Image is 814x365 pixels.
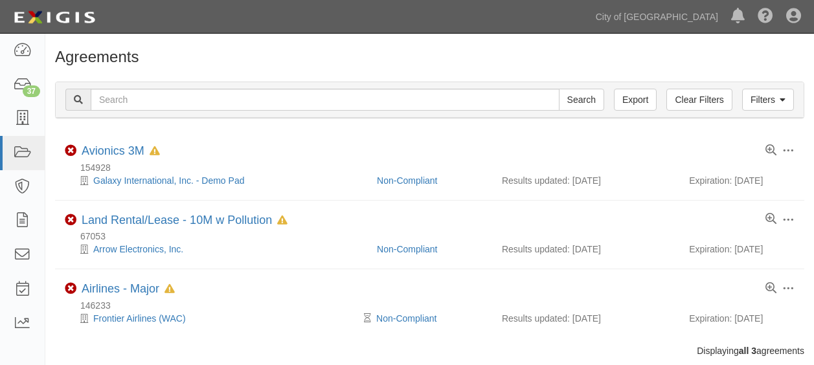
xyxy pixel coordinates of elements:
[65,299,804,312] div: 146233
[93,313,186,324] a: Frontier Airlines (WAC)
[65,174,367,187] div: Galaxy International, Inc. - Demo Pad
[65,214,76,226] i: Non-Compliant
[82,144,160,159] div: Avionics 3M
[666,89,732,111] a: Clear Filters
[65,230,804,243] div: 67053
[65,161,804,174] div: 154928
[765,214,776,225] a: View results summary
[45,344,814,357] div: Displaying agreements
[65,312,367,325] div: Frontier Airlines (WAC)
[150,147,160,156] i: In Default since 07/24/2025
[82,282,175,296] div: Airlines - Major
[689,174,795,187] div: Expiration: [DATE]
[23,85,40,97] div: 37
[377,244,437,254] a: Non-Compliant
[65,145,76,157] i: Non-Compliant
[689,312,795,325] div: Expiration: [DATE]
[739,346,756,356] b: all 3
[82,214,272,227] a: Land Rental/Lease - 10M w Pollution
[93,244,183,254] a: Arrow Electronics, Inc.
[82,214,288,228] div: Land Rental/Lease - 10M w Pollution
[277,216,288,225] i: In Default since 07/17/2025
[55,49,804,65] h1: Agreements
[502,174,670,187] div: Results updated: [DATE]
[164,285,175,294] i: In Default since 08/05/2025
[65,283,76,294] i: Non-Compliant
[10,6,99,29] img: logo-5460c22ac91f19d4615b14bd174203de0afe785f0fc80cf4dbbc73dc1793850b.png
[502,312,670,325] div: Results updated: [DATE]
[82,282,159,295] a: Airlines - Major
[376,313,436,324] a: Non-Compliant
[559,89,604,111] input: Search
[377,175,437,186] a: Non-Compliant
[65,243,367,256] div: Arrow Electronics, Inc.
[589,4,725,30] a: City of [GEOGRAPHIC_DATA]
[765,283,776,294] a: View results summary
[758,9,773,25] i: Help Center - Complianz
[765,145,776,157] a: View results summary
[91,89,560,111] input: Search
[502,243,670,256] div: Results updated: [DATE]
[689,243,795,256] div: Expiration: [DATE]
[93,175,244,186] a: Galaxy International, Inc. - Demo Pad
[364,314,371,323] i: Pending Review
[82,144,144,157] a: Avionics 3M
[742,89,794,111] a: Filters
[614,89,657,111] a: Export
